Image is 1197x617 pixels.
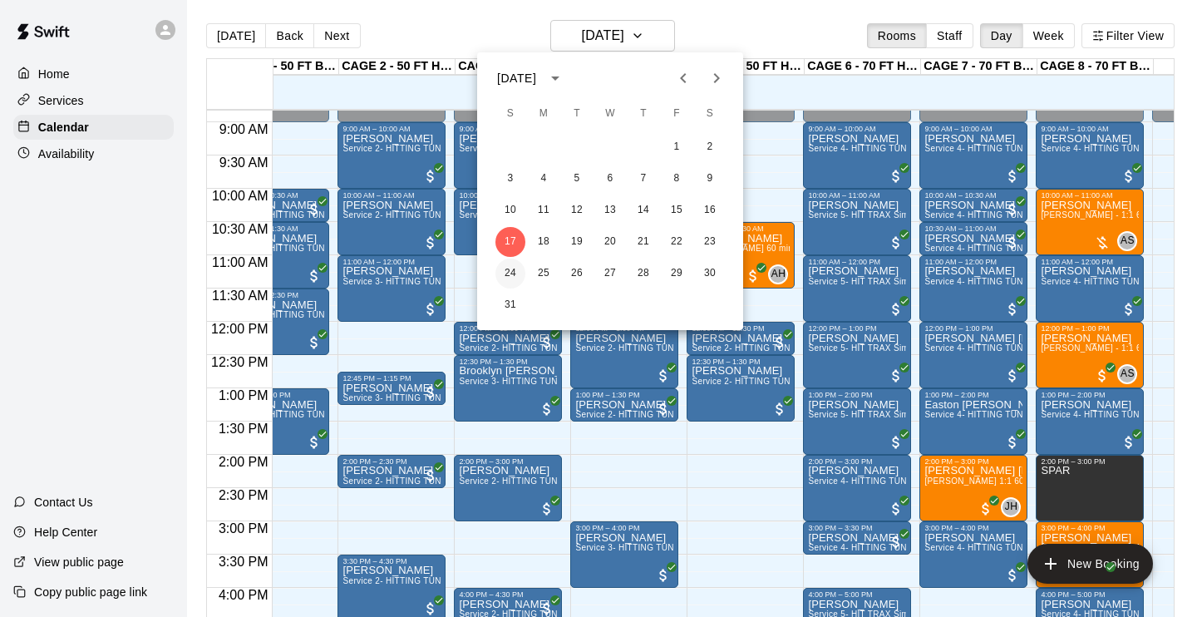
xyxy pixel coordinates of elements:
span: Saturday [695,97,725,131]
button: 7 [628,164,658,194]
span: Wednesday [595,97,625,131]
button: 5 [562,164,592,194]
button: 30 [695,259,725,289]
button: Previous month [667,62,700,95]
span: Thursday [628,97,658,131]
button: calendar view is open, switch to year view [541,64,569,92]
button: 18 [529,227,559,257]
button: 27 [595,259,625,289]
button: Next month [700,62,733,95]
button: 6 [595,164,625,194]
button: 23 [695,227,725,257]
button: 11 [529,195,559,225]
button: 3 [495,164,525,194]
button: 10 [495,195,525,225]
button: 25 [529,259,559,289]
button: 12 [562,195,592,225]
span: Friday [662,97,692,131]
button: 14 [628,195,658,225]
button: 2 [695,132,725,162]
button: 9 [695,164,725,194]
button: 29 [662,259,692,289]
button: 8 [662,164,692,194]
button: 26 [562,259,592,289]
span: Sunday [495,97,525,131]
button: 19 [562,227,592,257]
button: 21 [628,227,658,257]
button: 31 [495,290,525,320]
div: [DATE] [497,70,536,87]
button: 4 [529,164,559,194]
button: 16 [695,195,725,225]
button: 20 [595,227,625,257]
button: 15 [662,195,692,225]
button: 17 [495,227,525,257]
button: 24 [495,259,525,289]
button: 22 [662,227,692,257]
button: 1 [662,132,692,162]
button: 13 [595,195,625,225]
span: Monday [529,97,559,131]
button: 28 [628,259,658,289]
span: Tuesday [562,97,592,131]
